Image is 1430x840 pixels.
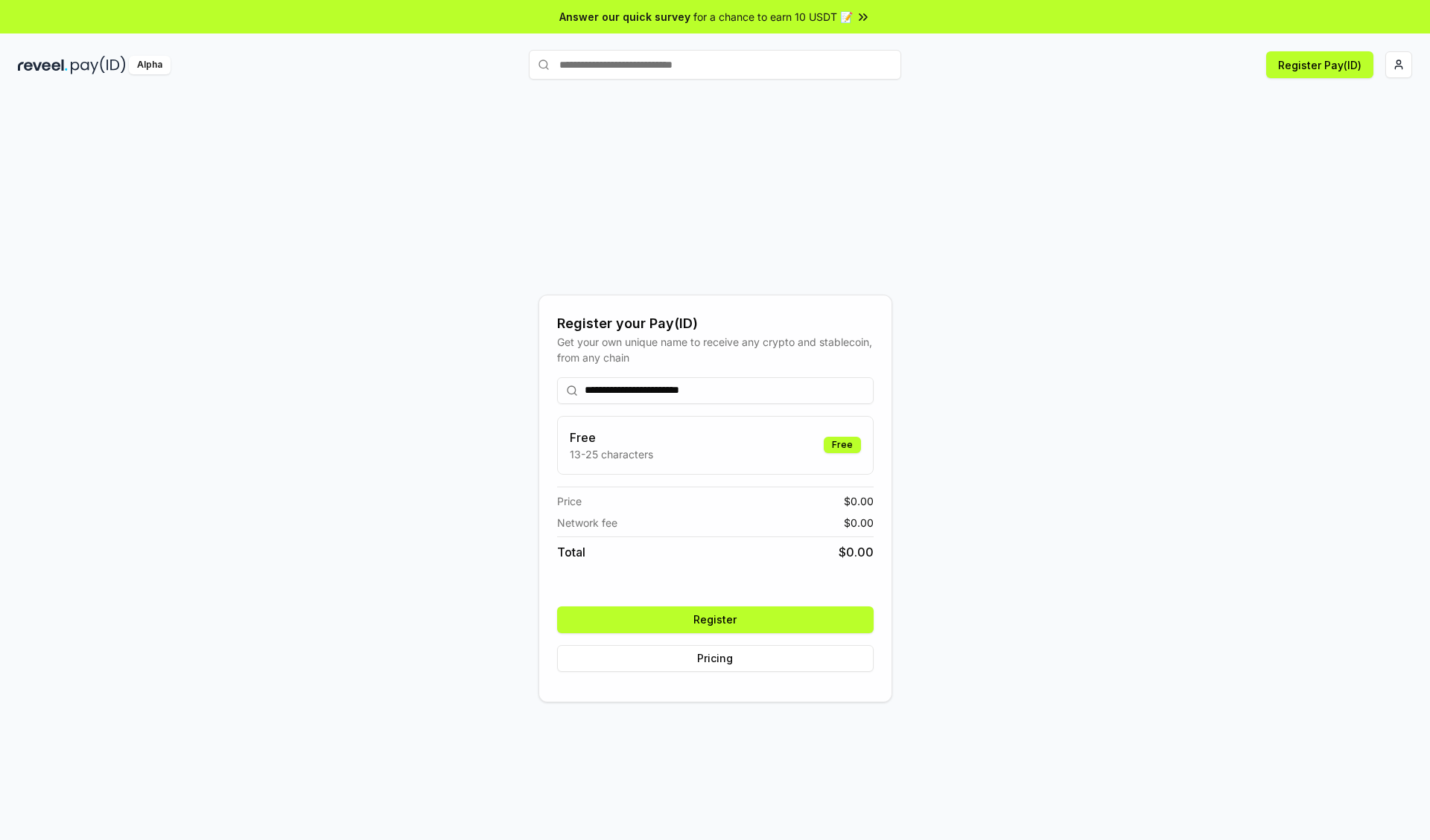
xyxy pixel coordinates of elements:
[557,543,585,561] span: Total
[557,493,582,509] span: Price
[71,56,126,74] img: pay_id
[693,9,853,25] span: for a chance to earn 10 USDT 📝
[844,515,874,530] span: $ 0.00
[570,446,653,462] p: 13-25 characters
[1266,51,1373,78] button: Register Pay(ID)
[557,606,874,633] button: Register
[824,437,861,453] div: Free
[844,493,874,509] span: $ 0.00
[18,56,68,74] img: reveel_dark
[839,543,874,561] span: $ 0.00
[570,429,653,446] h3: Free
[557,334,874,365] div: Get your own unique name to receive any crypto and stablecoin, from any chain
[557,313,874,334] div: Register your Pay(ID)
[557,515,617,530] span: Network fee
[559,9,690,25] span: Answer our quick survey
[557,645,874,672] button: Pricing
[129,56,171,74] div: Alpha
